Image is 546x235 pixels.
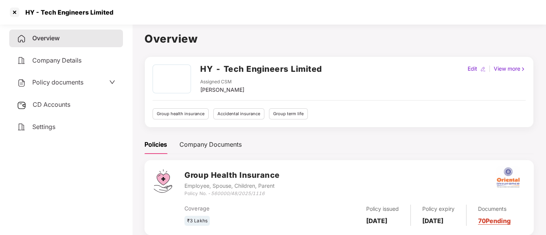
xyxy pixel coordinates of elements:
[184,190,279,197] div: Policy No. -
[478,217,511,225] a: 70 Pending
[184,182,279,190] div: Employee, Spouse, Children, Parent
[200,78,244,86] div: Assigned CSM
[422,205,455,213] div: Policy expiry
[179,140,242,149] div: Company Documents
[211,190,264,196] i: 560000/48/2025/1116
[154,169,172,193] img: svg+xml;base64,PHN2ZyB4bWxucz0iaHR0cDovL3d3dy53My5vcmcvMjAwMC9zdmciIHdpZHRoPSI0Ny43MTQiIGhlaWdodD...
[144,30,534,47] h1: Overview
[492,65,527,73] div: View more
[184,169,279,181] h3: Group Health Insurance
[17,34,26,43] img: svg+xml;base64,PHN2ZyB4bWxucz0iaHR0cDovL3d3dy53My5vcmcvMjAwMC9zdmciIHdpZHRoPSIyNCIgaGVpZ2h0PSIyNC...
[466,65,479,73] div: Edit
[184,204,298,213] div: Coverage
[213,108,264,119] div: Accidental insurance
[32,78,83,86] span: Policy documents
[32,123,55,131] span: Settings
[495,164,521,191] img: oi.png
[200,63,322,75] h2: HY - Tech Engineers Limited
[184,216,210,226] div: ₹3 Lakhs
[520,66,526,72] img: rightIcon
[200,86,244,94] div: [PERSON_NAME]
[17,56,26,65] img: svg+xml;base64,PHN2ZyB4bWxucz0iaHR0cDovL3d3dy53My5vcmcvMjAwMC9zdmciIHdpZHRoPSIyNCIgaGVpZ2h0PSIyNC...
[144,140,167,149] div: Policies
[32,56,81,64] span: Company Details
[153,108,209,119] div: Group health insurance
[422,217,443,225] b: [DATE]
[366,217,387,225] b: [DATE]
[17,122,26,132] img: svg+xml;base64,PHN2ZyB4bWxucz0iaHR0cDovL3d3dy53My5vcmcvMjAwMC9zdmciIHdpZHRoPSIyNCIgaGVpZ2h0PSIyNC...
[21,8,113,16] div: HY - Tech Engineers Limited
[17,78,26,88] img: svg+xml;base64,PHN2ZyB4bWxucz0iaHR0cDovL3d3dy53My5vcmcvMjAwMC9zdmciIHdpZHRoPSIyNCIgaGVpZ2h0PSIyNC...
[17,101,27,110] img: svg+xml;base64,PHN2ZyB3aWR0aD0iMjUiIGhlaWdodD0iMjQiIHZpZXdCb3g9IjAgMCAyNSAyNCIgZmlsbD0ibm9uZSIgeG...
[33,101,70,108] span: CD Accounts
[109,79,115,85] span: down
[480,66,486,72] img: editIcon
[478,205,511,213] div: Documents
[32,34,60,42] span: Overview
[269,108,308,119] div: Group term life
[487,65,492,73] div: |
[366,205,399,213] div: Policy issued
